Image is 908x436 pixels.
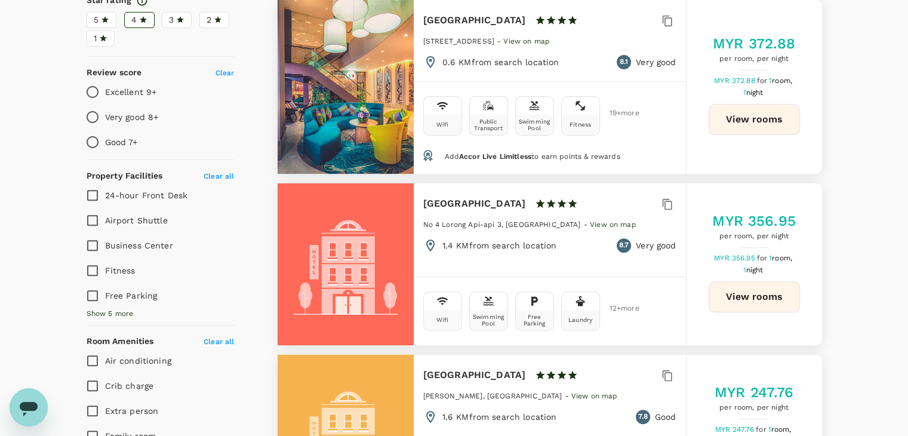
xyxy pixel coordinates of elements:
[87,170,163,183] h6: Property Facilities
[105,86,157,98] p: Excellent 9+
[472,314,505,327] div: Swimming Pool
[503,37,550,45] span: View on map
[610,109,627,117] span: 19 + more
[10,388,48,426] iframe: Button to launch messaging window
[571,392,618,400] span: View on map
[709,281,800,312] button: View rooms
[712,231,796,242] span: per room, per night
[459,152,531,161] span: Accor Live Limitless
[619,240,629,251] span: 8.7
[87,66,142,79] h6: Review score
[713,53,796,65] span: per room, per night
[105,356,171,366] span: Air conditioning
[772,76,792,85] span: room,
[423,37,494,45] span: [STREET_ADDRESS]
[610,305,627,312] span: 12 + more
[87,335,154,348] h6: Room Amenities
[169,14,174,26] span: 3
[207,14,211,26] span: 2
[715,425,756,434] span: MYR 247.76
[87,308,134,320] span: Show 5 more
[565,392,571,400] span: -
[771,425,792,434] span: room,
[568,317,592,323] div: Laundry
[713,34,796,53] h5: MYR 372.88
[715,402,794,414] span: per room, per night
[620,56,628,68] span: 8.1
[712,211,796,231] h5: MYR 356.95
[518,314,551,327] div: Free Parking
[472,118,505,131] div: Public Transport
[442,56,559,68] p: 0.6 KM from search location
[216,69,235,77] span: Clear
[436,121,449,128] div: Wifi
[94,32,97,45] span: 1
[204,337,234,346] span: Clear all
[714,254,757,262] span: MYR 356.95
[442,411,557,423] p: 1.6 KM from search location
[105,266,136,275] span: Fitness
[746,88,764,97] span: night
[590,219,636,229] a: View on map
[636,240,676,251] p: Very good
[423,367,526,383] h6: [GEOGRAPHIC_DATA]
[105,111,159,123] p: Very good 8+
[757,254,769,262] span: for
[715,383,794,402] h5: MYR 247.76
[131,14,137,26] span: 4
[94,14,99,26] span: 5
[204,172,234,180] span: Clear all
[518,118,551,131] div: Swimming Pool
[743,266,765,274] span: 1
[746,266,764,274] span: night
[436,317,449,323] div: Wifi
[105,291,158,300] span: Free Parking
[105,136,138,148] p: Good 7+
[655,411,676,423] p: Good
[423,195,526,212] h6: [GEOGRAPHIC_DATA]
[444,152,620,161] span: Add to earn points & rewards
[757,76,769,85] span: for
[769,254,794,262] span: 1
[503,36,550,45] a: View on map
[105,406,159,416] span: Extra person
[590,220,636,229] span: View on map
[768,425,793,434] span: 1
[105,241,173,250] span: Business Center
[423,392,562,400] span: [PERSON_NAME], [GEOGRAPHIC_DATA]
[743,88,765,97] span: 1
[584,220,590,229] span: -
[105,216,168,225] span: Airport Shuttle
[756,425,768,434] span: for
[423,12,526,29] h6: [GEOGRAPHIC_DATA]
[442,240,557,251] p: 1.4 KM from search location
[772,254,792,262] span: room,
[769,76,794,85] span: 1
[714,76,757,85] span: MYR 372.88
[638,411,648,423] span: 7.8
[571,391,618,400] a: View on map
[497,37,503,45] span: -
[636,56,676,68] p: Very good
[105,381,154,391] span: Crib charge
[423,220,581,229] span: No 4 Lorong Api-api 3, [GEOGRAPHIC_DATA]
[709,104,800,135] button: View rooms
[105,191,188,200] span: 24-hour Front Desk
[570,121,591,128] div: Fitness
